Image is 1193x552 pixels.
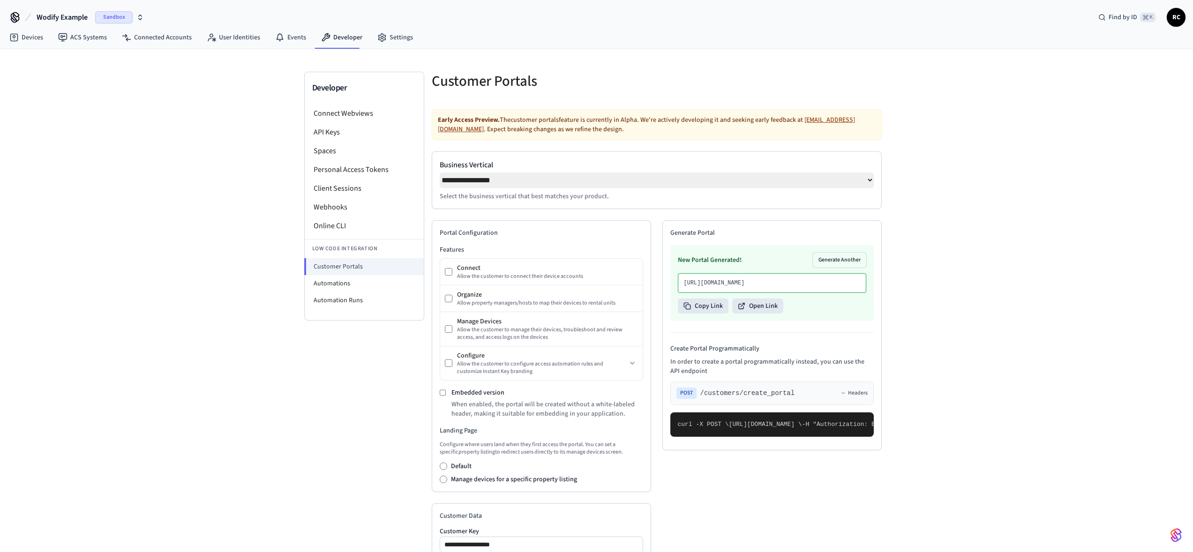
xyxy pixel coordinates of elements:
[451,388,504,397] label: Embedded version
[432,72,651,91] h5: Customer Portals
[51,29,114,46] a: ACS Systems
[1168,9,1185,26] span: RC
[370,29,420,46] a: Settings
[1091,9,1163,26] div: Find by ID⌘ K
[305,292,424,309] li: Automation Runs
[457,317,638,326] div: Manage Devices
[451,462,472,471] label: Default
[95,11,133,23] span: Sandbox
[305,275,424,292] li: Automations
[678,255,742,265] h3: New Portal Generated!
[457,326,638,341] div: Allow the customer to manage their devices, troubleshoot and review access, and access logs on th...
[670,344,874,353] h4: Create Portal Programmatically
[440,426,643,435] h3: Landing Page
[305,216,424,235] li: Online CLI
[457,273,638,280] div: Allow the customer to connect their device accounts
[432,109,882,140] div: The customer portals feature is currently in Alpha. We're actively developing it and seeking earl...
[700,388,795,398] span: /customers/create_portal
[451,400,643,418] p: When enabled, the portal will be created without a white-labeled header, making it suitable for e...
[802,421,977,428] span: -H "Authorization: Bearer seam_api_key_123456" \
[1140,13,1155,22] span: ⌘ K
[457,290,638,299] div: Organize
[732,298,783,313] button: Open Link
[451,475,577,484] label: Manage devices for a specific property listing
[676,388,697,399] span: POST
[684,279,860,287] p: [URL][DOMAIN_NAME]
[312,82,416,95] h3: Developer
[314,29,370,46] a: Developer
[1170,528,1182,543] img: SeamLogoGradient.69752ec5.svg
[457,351,627,360] div: Configure
[457,263,638,273] div: Connect
[305,198,424,216] li: Webhooks
[1167,8,1185,27] button: RC
[678,298,728,313] button: Copy Link
[305,160,424,179] li: Personal Access Tokens
[268,29,314,46] a: Events
[304,258,424,275] li: Customer Portals
[440,159,874,171] label: Business Vertical
[440,228,643,238] h2: Portal Configuration
[37,12,88,23] span: Wodify Example
[1109,13,1137,22] span: Find by ID
[840,389,868,397] button: Headers
[305,239,424,258] li: Low Code Integration
[305,142,424,160] li: Spaces
[440,511,643,521] h2: Customer Data
[729,421,802,428] span: [URL][DOMAIN_NAME] \
[438,115,500,125] strong: Early Access Preview.
[440,528,643,535] label: Customer Key
[2,29,51,46] a: Devices
[440,441,643,456] p: Configure where users land when they first access the portal. You can set a specific property lis...
[199,29,268,46] a: User Identities
[305,123,424,142] li: API Keys
[305,104,424,123] li: Connect Webviews
[438,115,855,134] a: [EMAIL_ADDRESS][DOMAIN_NAME]
[678,421,729,428] span: curl -X POST \
[305,179,424,198] li: Client Sessions
[457,360,627,375] div: Allow the customer to configure access automation rules and customize Instant Key branding
[457,299,638,307] div: Allow property managers/hosts to map their devices to rental units
[670,357,874,376] p: In order to create a portal programmatically instead, you can use the API endpoint
[440,245,643,254] h3: Features
[813,253,866,268] button: Generate Another
[114,29,199,46] a: Connected Accounts
[670,228,874,238] h2: Generate Portal
[440,192,874,201] p: Select the business vertical that best matches your product.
